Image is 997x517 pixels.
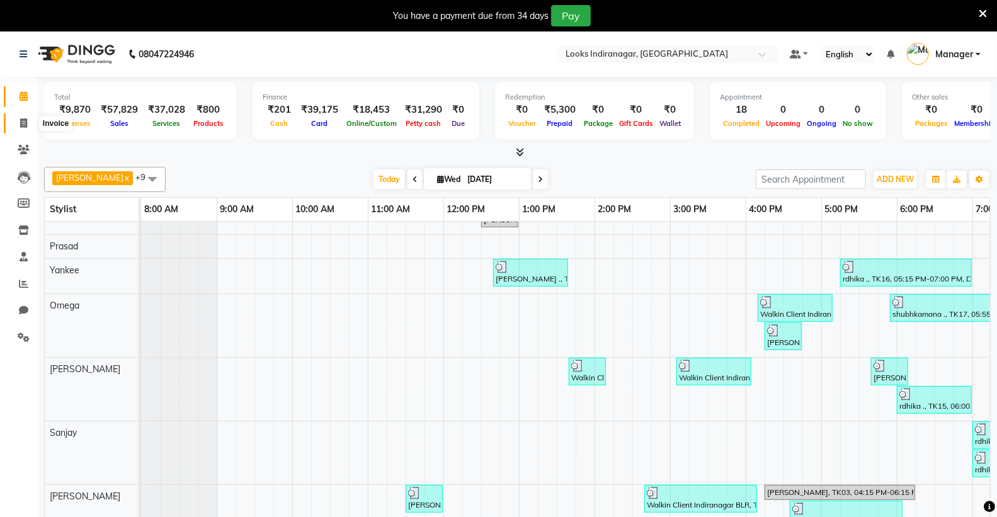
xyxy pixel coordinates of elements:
[368,200,414,219] a: 11:00 AM
[50,264,79,276] span: Yankee
[296,103,343,117] div: ₹39,175
[756,169,866,189] input: Search Appointment
[766,324,800,348] div: [PERSON_NAME] ., TK12, 04:15 PM-04:45 PM, Eyebrows & Upperlips (₹100)
[840,119,876,128] span: No show
[720,92,876,103] div: Appointment
[720,103,763,117] div: 18
[32,37,118,72] img: logo
[293,200,338,219] a: 10:00 AM
[595,200,635,219] a: 2:00 PM
[678,360,750,383] div: Walkin Client Indiranagar BLR, TK10, 03:05 PM-04:05 PM, Eyebrows (₹200),Upperlip~Wax (₹200)
[263,103,296,117] div: ₹201
[656,103,684,117] div: ₹0
[343,119,400,128] span: Online/Custom
[874,171,917,188] button: ADD NEW
[444,200,489,219] a: 12:00 PM
[671,200,710,219] a: 3:00 PM
[448,119,468,128] span: Due
[763,103,804,117] div: 0
[96,103,143,117] div: ₹57,829
[616,103,656,117] div: ₹0
[544,119,576,128] span: Prepaid
[141,200,181,219] a: 8:00 AM
[190,119,227,128] span: Products
[309,119,331,128] span: Card
[373,169,405,189] span: Today
[539,103,581,117] div: ₹5,300
[804,119,840,128] span: Ongoing
[407,487,442,511] div: [PERSON_NAME], TK01, 11:30 AM-12:00 PM, [PERSON_NAME] Trimming
[720,119,763,128] span: Completed
[656,119,684,128] span: Wallet
[877,174,914,184] span: ADD NEW
[393,9,549,23] div: You have a payment due from 34 days
[907,43,929,65] img: Manager
[570,360,605,383] div: Walkin Client Indiranagar BLR, TK06, 01:40 PM-02:10 PM, Upperlip Threading (₹80)
[190,103,227,117] div: ₹800
[464,170,527,189] input: 2025-09-03
[143,103,190,117] div: ₹37,028
[872,360,907,383] div: [PERSON_NAME], TK14, 05:40 PM-06:10 PM, Forehead Threading (₹100)
[804,103,840,117] div: 0
[139,37,194,72] b: 08047224946
[551,5,591,26] button: Pay
[107,119,132,128] span: Sales
[54,103,96,117] div: ₹9,870
[912,119,951,128] span: Packages
[766,487,914,498] div: [PERSON_NAME], TK03, 04:15 PM-06:15 PM, Top Stylist Cut(M)
[400,103,447,117] div: ₹31,290
[50,491,120,502] span: [PERSON_NAME]
[616,119,656,128] span: Gift Cards
[447,103,469,117] div: ₹0
[897,200,937,219] a: 6:00 PM
[822,200,862,219] a: 5:00 PM
[268,119,292,128] span: Cash
[912,103,951,117] div: ₹0
[123,173,129,183] a: x
[217,200,258,219] a: 9:00 AM
[763,119,804,128] span: Upcoming
[505,103,539,117] div: ₹0
[50,363,120,375] span: [PERSON_NAME]
[581,103,616,117] div: ₹0
[343,103,400,117] div: ₹18,453
[263,92,469,103] div: Finance
[935,48,973,61] span: Manager
[759,296,831,320] div: Walkin Client Indiranagar BLR, TK11, 04:10 PM-05:10 PM, Back Massage (₹1500),Head Massage Olive(F...
[898,388,971,412] div: rdhika ., TK15, 06:00 PM-07:00 PM, Dermalogica Facial with Cooling Contour Mask (₹5500)
[840,103,876,117] div: 0
[50,300,79,311] span: Omega
[520,200,559,219] a: 1:00 PM
[746,200,786,219] a: 4:00 PM
[40,116,72,131] div: Invoice
[581,119,616,128] span: Package
[56,173,123,183] span: [PERSON_NAME]
[54,92,227,103] div: Total
[135,172,155,182] span: +9
[505,119,539,128] span: Voucher
[50,427,77,438] span: Sanjay
[50,203,76,215] span: Stylist
[434,174,464,184] span: Wed
[403,119,445,128] span: Petty cash
[494,261,567,285] div: [PERSON_NAME] ., TK05, 12:40 PM-01:40 PM, Eyebrows & Upperlips (₹100),Chin Threading (₹80)
[150,119,184,128] span: Services
[505,92,684,103] div: Redemption
[50,241,78,252] span: Prasad
[841,261,971,285] div: rdhika ., TK16, 05:15 PM-07:00 PM, Dermalogica Facial with Cooling Contour Mask (₹5500),Gel Polis...
[646,487,756,511] div: Walkin Client Indiranagar BLR, TK11, 02:40 PM-04:10 PM, Sr.Stylist Cut(M) (₹1000),[PERSON_NAME] T...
